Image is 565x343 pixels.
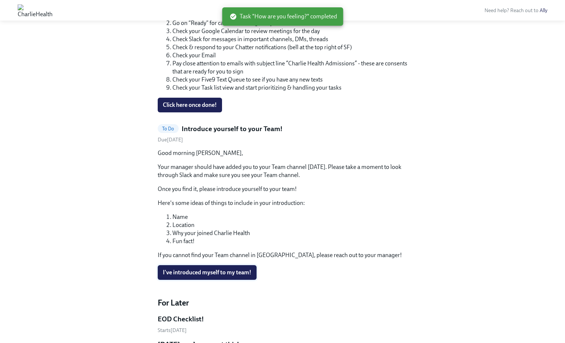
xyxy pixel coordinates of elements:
[158,98,222,112] button: Click here once done!
[172,43,408,51] li: Check & respond to your Chatter notifications (bell at the top right of SF)
[158,251,408,259] p: If you cannot find your Team channel in [GEOGRAPHIC_DATA], please reach out to your manager!
[172,84,408,92] li: Check your Task list view and start prioritizing & handling your tasks
[172,229,408,237] li: Why your joined Charlie Health
[540,7,547,14] a: Ally
[172,27,408,35] li: Check your Google Calendar to review meetings for the day
[158,314,408,334] a: EOD Checklist!Starts[DATE]
[172,237,408,245] li: Fun fact!
[158,265,257,280] button: I've introduced myself to my team!
[163,269,251,276] span: I've introduced myself to my team!
[182,124,283,134] h5: Introduce yourself to your Team!
[172,59,408,76] li: Pay close attention to emails with subject line “Charlie Health Admissions” - these are consents ...
[172,19,408,27] li: Go on “Ready” for calls in Five9 right at your start time
[163,101,217,109] span: Click here once done!
[158,327,187,333] span: Tuesday, September 9th 2025, 3:30 am
[158,124,408,144] a: To DoIntroduce yourself to your Team!Due[DATE]
[158,314,204,324] h5: EOD Checklist!
[158,297,408,308] h4: For Later
[172,76,408,84] li: Check your Five9 Text Queue to see if you have any new texts
[172,221,408,229] li: Location
[484,7,547,14] span: Need help? Reach out to
[158,137,183,143] span: Wednesday, September 10th 2025, 9:00 am
[158,126,179,131] span: To Do
[18,4,53,16] img: CharlieHealth
[158,185,408,193] p: Once you find it, please introduce yourself to your team!
[229,12,337,21] span: Task "How are you feeling?" completed
[172,51,408,59] li: Check your Email
[172,213,408,221] li: Name
[158,163,408,179] p: Your manager should have added you to your Team channel [DATE]. Please take a moment to look thro...
[158,199,408,207] p: Here's some ideas of things to include in your introduction:
[158,149,408,157] p: Good morning [PERSON_NAME],
[172,35,408,43] li: Check Slack for messages in important channels, DMs, threads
